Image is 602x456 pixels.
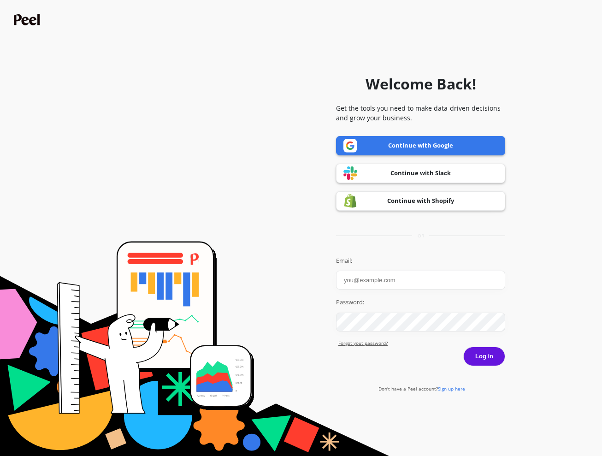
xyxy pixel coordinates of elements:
a: Continue with Shopify [336,191,505,211]
button: Log in [463,347,505,366]
a: Continue with Google [336,136,505,155]
p: Get the tools you need to make data-driven decisions and grow your business. [336,103,505,123]
a: Don't have a Peel account?Sign up here [378,385,465,392]
label: Password: [336,298,505,307]
img: Slack logo [343,166,357,180]
img: Peel [14,14,42,25]
div: or [336,232,505,239]
label: Email: [336,256,505,266]
img: Google logo [343,139,357,153]
img: Shopify logo [343,194,357,208]
a: Continue with Slack [336,164,505,183]
h1: Welcome Back! [366,73,476,95]
input: you@example.com [336,271,505,290]
a: Forgot yout password? [338,340,505,347]
span: Sign up here [438,385,465,392]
